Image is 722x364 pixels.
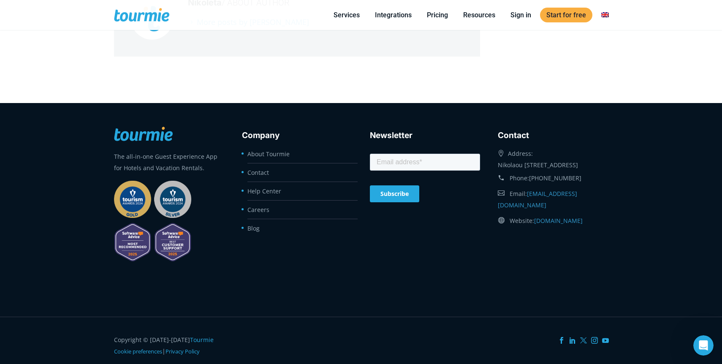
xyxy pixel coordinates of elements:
a: Blog [247,224,260,232]
a: Tourmie [190,336,214,344]
a: About Tourmie [247,150,290,158]
iframe: Intercom live chat [693,335,714,356]
a: Privacy Policy [166,348,200,355]
h3: Contact [498,129,608,142]
h3: Newsletter [370,129,480,142]
a: Sign in [504,10,537,20]
a: Start for free [540,8,592,22]
a: Instagram [591,337,598,344]
a: [PHONE_NUMBER] [529,174,581,182]
a: [EMAIL_ADDRESS][DOMAIN_NAME] [498,190,577,209]
div: Email: [498,186,608,213]
a: YouTube [602,337,609,344]
div: Copyright © [DATE]-[DATE] | [114,334,224,357]
a: Cookie preferences [114,348,162,355]
a: Facebook [558,337,565,344]
a: Switch to [595,10,615,20]
iframe: Form 0 [370,152,480,208]
a: Integrations [369,10,418,20]
div: Phone: [498,171,608,186]
a: Contact [247,168,269,177]
div: Website: [498,213,608,228]
a: Twitter [580,337,587,344]
h3: Company [242,129,352,142]
a: Resources [457,10,502,20]
a: Services [327,10,366,20]
a: [DOMAIN_NAME] [534,217,583,225]
div: Address: Nikolaou [STREET_ADDRESS] [498,146,608,171]
a: Pricing [421,10,454,20]
p: The all-in-one Guest Experience App for Hotels and Vacation Rentals. [114,151,224,174]
a: Careers [247,206,269,214]
a: Help Center [247,187,281,195]
a: LinkedIn [569,337,576,344]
